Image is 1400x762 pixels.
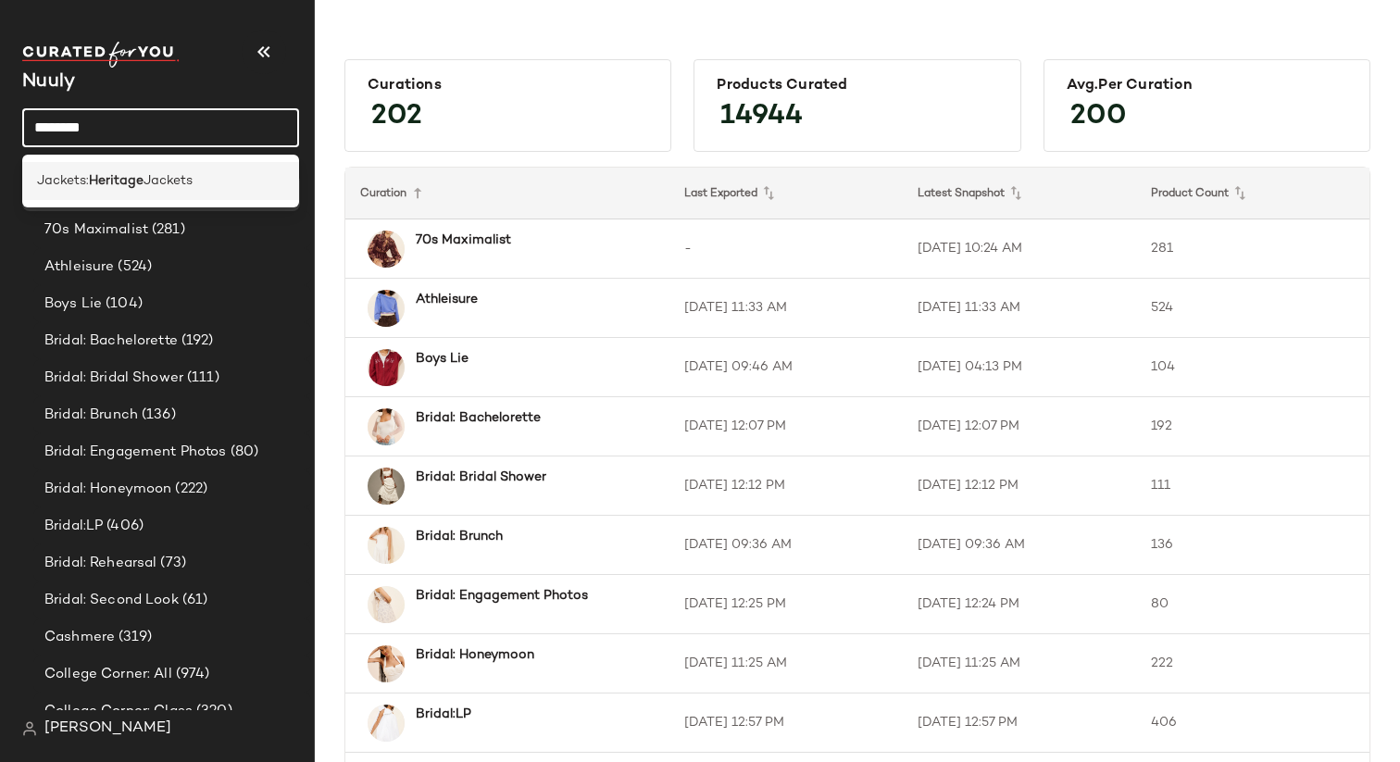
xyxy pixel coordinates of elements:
td: [DATE] 12:12 PM [903,456,1136,516]
td: [DATE] 12:12 PM [669,456,903,516]
td: - [669,219,903,279]
img: svg%3e [22,721,37,736]
b: Bridal: Engagement Photos [416,586,588,606]
span: (974) [172,664,210,685]
td: [DATE] 12:24 PM [903,575,1136,634]
b: Bridal: Brunch [416,527,503,546]
div: Curations [368,77,648,94]
td: [DATE] 12:07 PM [669,397,903,456]
span: (136) [138,405,176,426]
td: 281 [1136,219,1369,279]
b: Bridal: Bridal Shower [416,468,546,487]
img: 102029196_010_b [368,527,405,564]
b: Bridal:LP [416,705,471,724]
span: [PERSON_NAME] [44,718,171,740]
td: [DATE] 11:25 AM [669,634,903,693]
span: (104) [102,294,143,315]
td: 222 [1136,634,1369,693]
span: (222) [171,479,207,500]
span: (281) [148,219,185,241]
td: [DATE] 11:25 AM [903,634,1136,693]
td: [DATE] 12:25 PM [669,575,903,634]
span: Bridal: Honeymoon [44,479,171,500]
img: 89991178_049_b [368,290,405,327]
td: [DATE] 04:13 PM [903,338,1136,397]
span: Bridal: Bridal Shower [44,368,183,389]
th: Last Exported [669,168,903,219]
span: 14944 [702,83,821,150]
td: 80 [1136,575,1369,634]
td: [DATE] 11:33 AM [669,279,903,338]
span: 200 [1052,83,1145,150]
td: 111 [1136,456,1369,516]
div: Avg.per Curation [1067,77,1347,94]
img: 4130916210332_010_b [368,468,405,505]
span: (61) [179,590,208,611]
span: (319) [115,627,152,648]
span: (524) [114,256,152,278]
div: Products Curated [717,77,997,94]
td: [DATE] 11:33 AM [903,279,1136,338]
span: (192) [178,331,214,352]
span: 202 [353,83,441,150]
span: College Corner: All [44,664,172,685]
td: [DATE] 09:46 AM [669,338,903,397]
td: 192 [1136,397,1369,456]
img: 79338430_012_b [368,408,405,445]
span: (406) [103,516,144,537]
td: [DATE] 09:36 AM [669,516,903,575]
img: 98128689_010_b [368,705,405,742]
span: 70s Maximalist [44,219,148,241]
span: Jackets [144,171,193,191]
span: (73) [156,553,186,574]
img: 91632323_010_b [368,645,405,682]
td: [DATE] 10:24 AM [903,219,1136,279]
th: Curation [345,168,669,219]
span: (80) [227,442,259,463]
span: Bridal: Brunch [44,405,138,426]
td: 524 [1136,279,1369,338]
span: (320) [193,701,232,722]
th: Product Count [1136,168,1369,219]
span: Bridal: Rehearsal [44,553,156,574]
img: 99308520_061_b [368,231,405,268]
td: [DATE] 12:57 PM [669,693,903,753]
span: Bridal: Engagement Photos [44,442,227,463]
span: Cashmere [44,627,115,648]
b: Heritage [89,171,144,191]
span: Boys Lie [44,294,102,315]
td: 406 [1136,693,1369,753]
b: Bridal: Honeymoon [416,645,534,665]
span: Bridal: Second Look [44,590,179,611]
b: Bridal: Bachelorette [416,408,541,428]
b: Athleisure [416,290,478,309]
td: [DATE] 12:57 PM [903,693,1136,753]
td: 104 [1136,338,1369,397]
span: College Corner: Class [44,701,193,722]
span: Bridal:LP [44,516,103,537]
td: [DATE] 09:36 AM [903,516,1136,575]
span: Current Company Name [22,72,75,92]
td: [DATE] 12:07 PM [903,397,1136,456]
img: 98569353_011_b [368,586,405,623]
td: 136 [1136,516,1369,575]
b: Boys Lie [416,349,469,369]
span: Bridal: Bachelorette [44,331,178,352]
span: (111) [183,368,219,389]
th: Latest Snapshot [903,168,1136,219]
span: Athleisure [44,256,114,278]
span: Jackets: [37,171,89,191]
img: cfy_white_logo.C9jOOHJF.svg [22,42,180,68]
img: 97065981_060_b [368,349,405,386]
b: 70s Maximalist [416,231,511,250]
